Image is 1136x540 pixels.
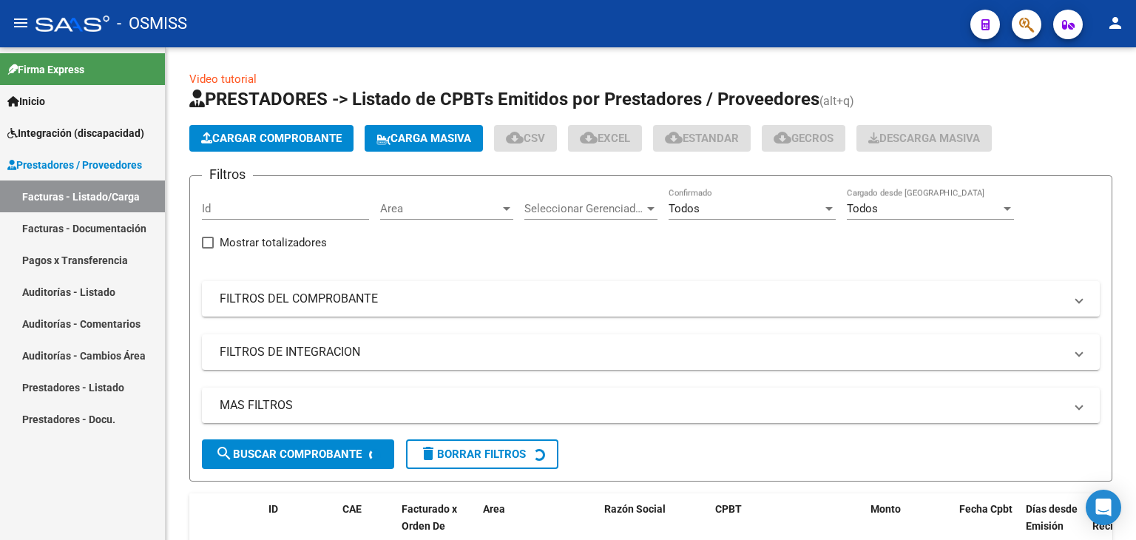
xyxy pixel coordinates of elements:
button: Estandar [653,125,751,152]
button: Borrar Filtros [406,439,558,469]
button: Cargar Comprobante [189,125,354,152]
span: Inicio [7,93,45,109]
mat-panel-title: MAS FILTROS [220,397,1064,414]
span: ID [268,503,278,515]
span: Todos [669,202,700,215]
mat-expansion-panel-header: FILTROS DE INTEGRACION [202,334,1100,370]
span: Prestadores / Proveedores [7,157,142,173]
button: CSV [494,125,557,152]
span: PRESTADORES -> Listado de CPBTs Emitidos por Prestadores / Proveedores [189,89,819,109]
mat-expansion-panel-header: FILTROS DEL COMPROBANTE [202,281,1100,317]
span: Carga Masiva [376,132,471,145]
span: Facturado x Orden De [402,503,457,532]
h3: Filtros [202,164,253,185]
mat-icon: cloud_download [580,129,598,146]
button: Gecros [762,125,845,152]
span: Fecha Recibido [1092,503,1134,532]
span: CSV [506,132,545,145]
mat-panel-title: FILTROS DE INTEGRACION [220,344,1064,360]
div: Open Intercom Messenger [1086,490,1121,525]
span: Integración (discapacidad) [7,125,144,141]
mat-icon: search [215,445,233,462]
a: Video tutorial [189,72,257,86]
span: Mostrar totalizadores [220,234,327,252]
span: Descarga Masiva [868,132,980,145]
span: Seleccionar Gerenciador [524,202,644,215]
span: Monto [870,503,901,515]
span: Todos [847,202,878,215]
span: Buscar Comprobante [215,448,362,461]
button: Carga Masiva [365,125,483,152]
span: Area [483,503,505,515]
mat-icon: delete [419,445,437,462]
span: CAE [342,503,362,515]
span: EXCEL [580,132,630,145]
span: Días desde Emisión [1026,503,1078,532]
span: Gecros [774,132,834,145]
button: Descarga Masiva [856,125,992,152]
span: Area [380,202,500,215]
span: Estandar [665,132,739,145]
span: Borrar Filtros [419,448,526,461]
mat-icon: cloud_download [774,129,791,146]
mat-panel-title: FILTROS DEL COMPROBANTE [220,291,1064,307]
mat-expansion-panel-header: MAS FILTROS [202,388,1100,423]
span: - OSMISS [117,7,187,40]
span: Razón Social [604,503,666,515]
span: Cargar Comprobante [201,132,342,145]
mat-icon: person [1106,14,1124,32]
span: Firma Express [7,61,84,78]
span: CPBT [715,503,742,515]
mat-icon: cloud_download [506,129,524,146]
mat-icon: cloud_download [665,129,683,146]
button: Buscar Comprobante [202,439,394,469]
app-download-masive: Descarga masiva de comprobantes (adjuntos) [856,125,992,152]
span: (alt+q) [819,94,854,108]
button: EXCEL [568,125,642,152]
mat-icon: menu [12,14,30,32]
span: Fecha Cpbt [959,503,1012,515]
